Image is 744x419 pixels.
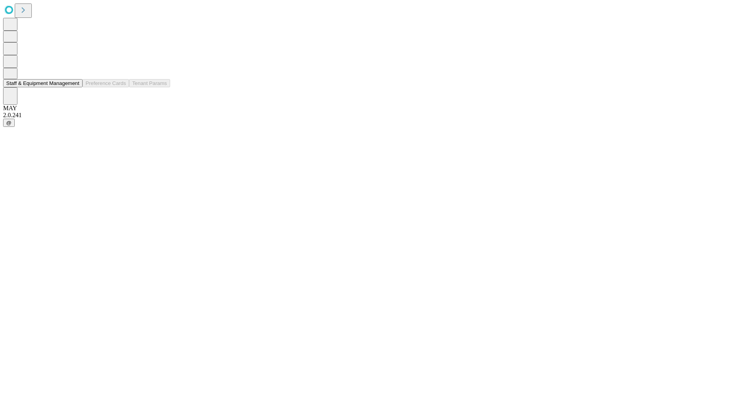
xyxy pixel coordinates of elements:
[3,112,741,119] div: 2.0.241
[3,105,741,112] div: MAY
[3,119,15,127] button: @
[3,79,83,87] button: Staff & Equipment Management
[83,79,129,87] button: Preference Cards
[6,120,12,126] span: @
[129,79,170,87] button: Tenant Params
